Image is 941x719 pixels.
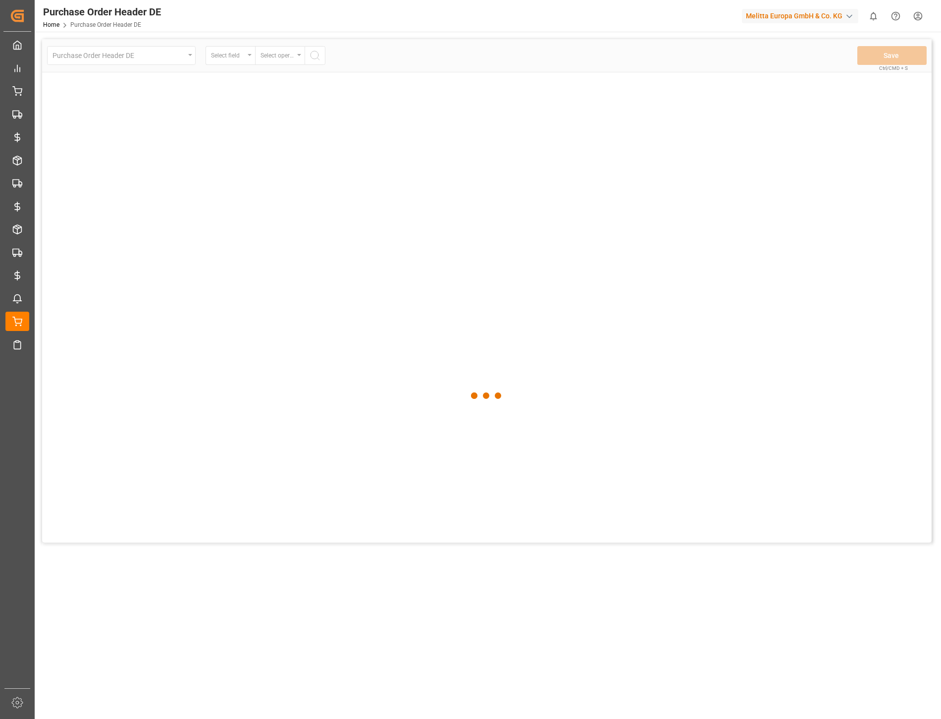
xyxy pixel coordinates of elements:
[862,5,885,27] button: show 0 new notifications
[742,6,862,25] button: Melitta Europa GmbH & Co. KG
[43,4,161,19] div: Purchase Order Header DE
[742,9,858,23] div: Melitta Europa GmbH & Co. KG
[43,21,59,28] a: Home
[885,5,907,27] button: Help Center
